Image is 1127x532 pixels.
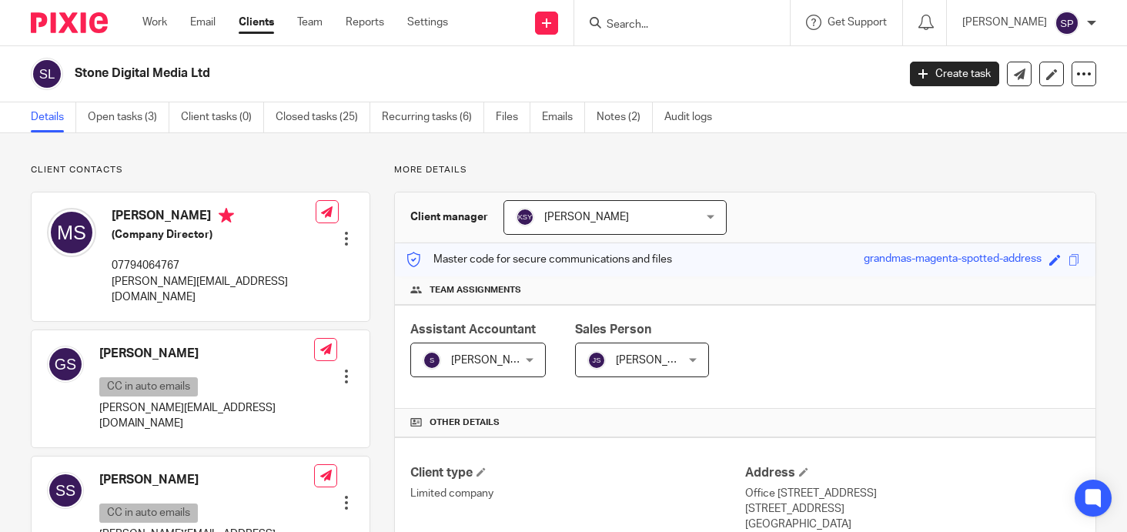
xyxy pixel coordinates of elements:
[544,212,629,223] span: [PERSON_NAME]
[1055,11,1079,35] img: svg%3E
[31,12,108,33] img: Pixie
[745,486,1080,501] p: Office [STREET_ADDRESS]
[664,102,724,132] a: Audit logs
[99,504,198,523] p: CC in auto emails
[910,62,999,86] a: Create task
[112,208,316,227] h4: [PERSON_NAME]
[616,355,701,366] span: [PERSON_NAME]
[99,400,314,432] p: [PERSON_NAME][EMAIL_ADDRESS][DOMAIN_NAME]
[346,15,384,30] a: Reports
[47,346,84,383] img: svg%3E
[276,102,370,132] a: Closed tasks (25)
[451,355,545,366] span: [PERSON_NAME] R
[112,227,316,243] h5: (Company Director)
[575,323,651,336] span: Sales Person
[410,323,536,336] span: Assistant Accountant
[864,251,1042,269] div: grandmas-magenta-spotted-address
[410,209,488,225] h3: Client manager
[828,17,887,28] span: Get Support
[407,15,448,30] a: Settings
[31,164,370,176] p: Client contacts
[99,346,314,362] h4: [PERSON_NAME]
[423,351,441,370] img: svg%3E
[31,102,76,132] a: Details
[75,65,724,82] h2: Stone Digital Media Ltd
[190,15,216,30] a: Email
[219,208,234,223] i: Primary
[605,18,744,32] input: Search
[516,208,534,226] img: svg%3E
[142,15,167,30] a: Work
[430,284,521,296] span: Team assignments
[99,472,314,488] h4: [PERSON_NAME]
[394,164,1096,176] p: More details
[496,102,530,132] a: Files
[745,501,1080,517] p: [STREET_ADDRESS]
[297,15,323,30] a: Team
[112,274,316,306] p: [PERSON_NAME][EMAIL_ADDRESS][DOMAIN_NAME]
[410,465,745,481] h4: Client type
[99,377,198,396] p: CC in auto emails
[47,472,84,509] img: svg%3E
[597,102,653,132] a: Notes (2)
[542,102,585,132] a: Emails
[88,102,169,132] a: Open tasks (3)
[31,58,63,90] img: svg%3E
[745,517,1080,532] p: [GEOGRAPHIC_DATA]
[962,15,1047,30] p: [PERSON_NAME]
[587,351,606,370] img: svg%3E
[47,208,96,257] img: svg%3E
[181,102,264,132] a: Client tasks (0)
[112,258,316,273] p: 07794064767
[406,252,672,267] p: Master code for secure communications and files
[430,417,500,429] span: Other details
[745,465,1080,481] h4: Address
[382,102,484,132] a: Recurring tasks (6)
[410,486,745,501] p: Limited company
[239,15,274,30] a: Clients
